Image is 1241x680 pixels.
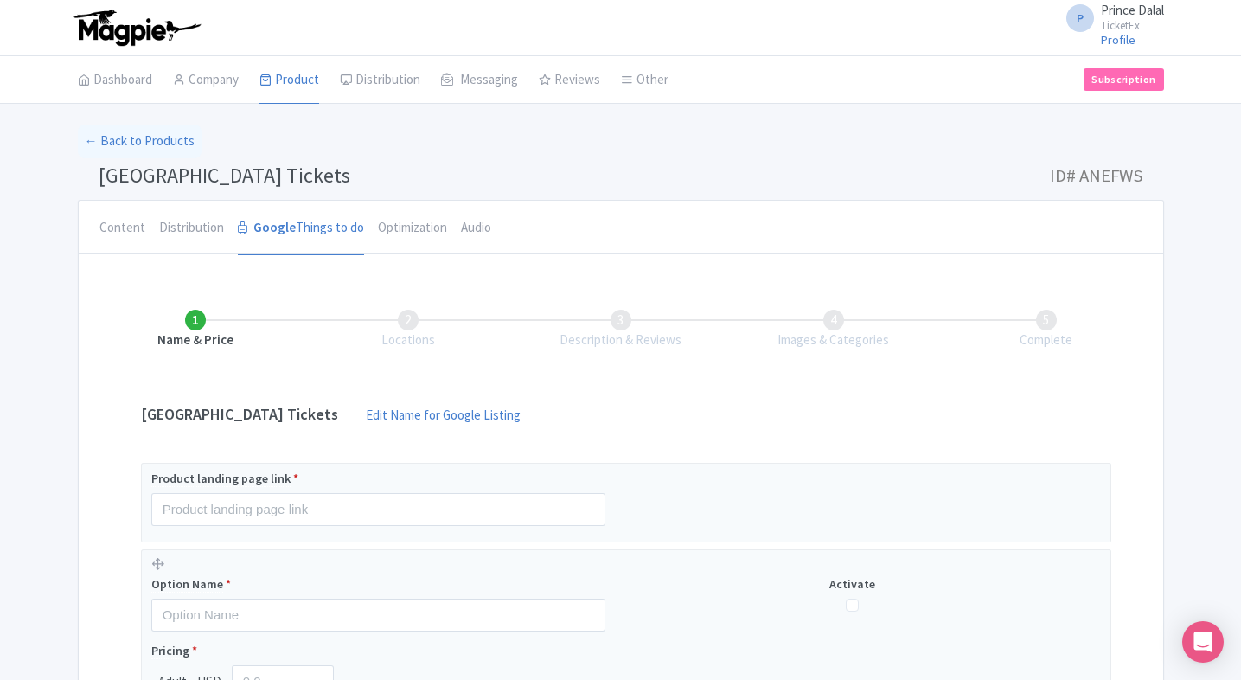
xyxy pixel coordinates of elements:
[99,162,350,189] span: [GEOGRAPHIC_DATA] Tickets
[1084,68,1163,91] a: Subscription
[829,576,875,592] span: Activate
[253,218,296,238] strong: Google
[69,9,203,47] img: logo-ab69f6fb50320c5b225c76a69d11143b.png
[151,576,223,593] span: Option Name
[539,56,600,105] a: Reviews
[940,310,1153,350] li: Complete
[378,201,447,256] a: Optimization
[1101,2,1164,18] span: Prince Dalal
[1101,20,1164,31] small: TicketEx
[78,125,202,158] a: ← Back to Products
[173,56,239,105] a: Company
[340,56,420,105] a: Distribution
[1050,158,1143,193] span: ID# ANEFWS
[89,310,302,350] li: Name & Price
[727,310,940,350] li: Images & Categories
[259,56,319,105] a: Product
[131,406,349,423] h4: [GEOGRAPHIC_DATA] Tickets
[1101,32,1135,48] a: Profile
[441,56,518,105] a: Messaging
[461,201,491,256] a: Audio
[515,310,727,350] li: Description & Reviews
[238,201,364,256] a: GoogleThings to do
[151,599,605,632] input: Option Name
[621,56,668,105] a: Other
[1066,4,1094,32] span: P
[349,406,538,433] a: Edit Name for Google Listing
[99,201,145,256] a: Content
[78,56,152,105] a: Dashboard
[1182,621,1224,663] div: Open Intercom Messenger
[302,310,515,350] li: Locations
[151,493,605,526] input: Product landing page link
[1056,3,1164,31] a: P Prince Dalal TicketEx
[159,201,224,256] a: Distribution
[151,643,189,659] span: Pricing
[151,471,291,487] span: Product landing page link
